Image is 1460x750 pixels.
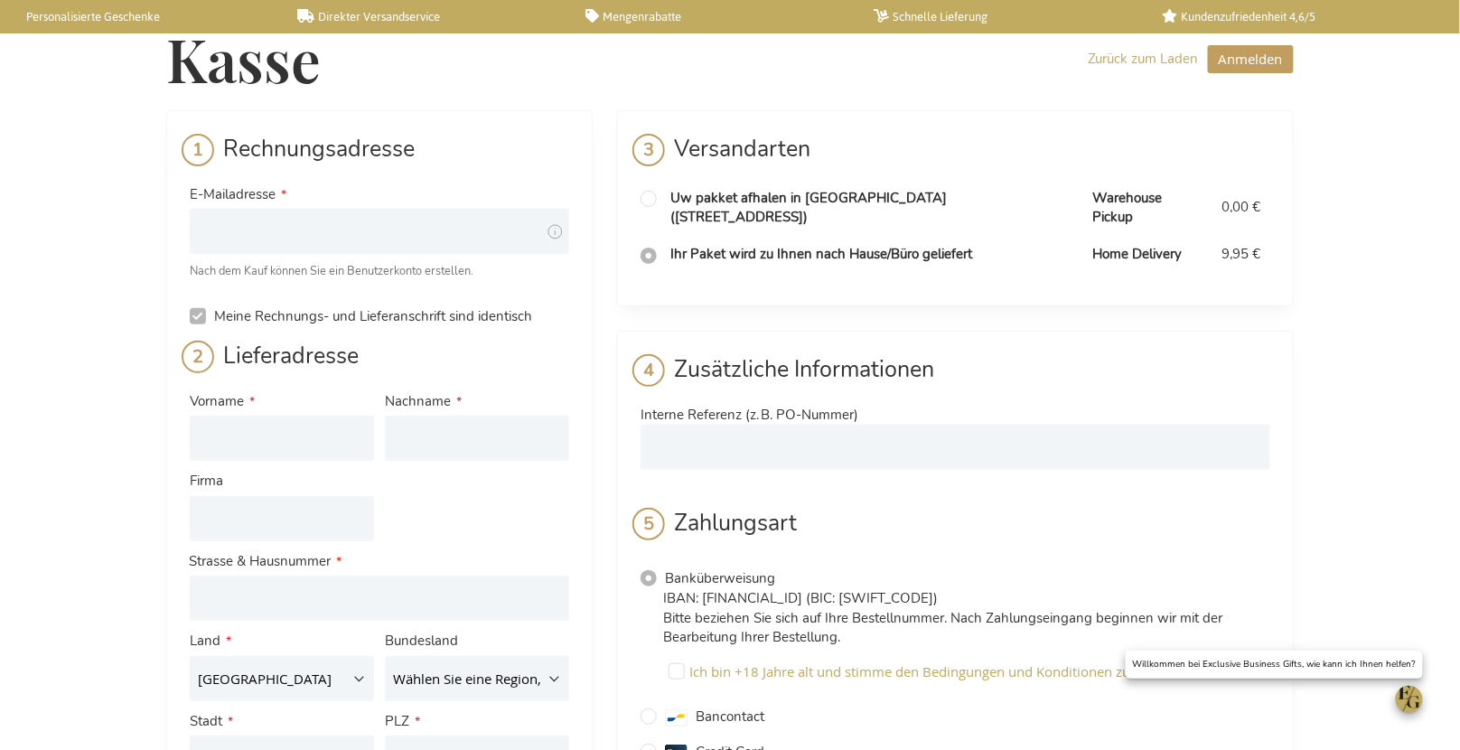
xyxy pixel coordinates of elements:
span: Banküberweisung [665,569,775,587]
a: Mengenrabatte [585,9,845,24]
span: Firma [190,472,223,490]
span: Bancontact [696,708,764,726]
p: IBAN: [FINANCIAL_ID] (BIC: [SWIFT_CODE]) Bitte beziehen Sie sich auf Ihre Bestellnummer. Nach Zah... [663,589,1270,647]
div: Rechnungsadresse [190,134,569,180]
td: Warehouse Pickup [1083,180,1213,237]
span: Meine Rechnungs- und Lieferanschrift sind identisch [214,307,532,325]
a: Direkter Versandservice [297,9,557,24]
a: Zurück zum Laden [1088,50,1199,69]
span: Vorname [190,392,244,410]
span: Nach dem Kauf können Sie ein Benutzerkonto erstellen. [190,263,473,279]
span: 9,95 € [1222,245,1261,263]
a: Personalisierte Geschenke [9,9,268,24]
td: Home Delivery [1083,236,1213,273]
span: Stadt [190,712,222,730]
span: PLZ [385,712,409,730]
span: Anmelden [1219,50,1283,68]
a: Schnelle Lieferung [875,9,1134,24]
div: Zusätzliche Informationen [641,354,1270,400]
span: Uw pakket afhalen in [GEOGRAPHIC_DATA] ([STREET_ADDRESS]) [670,189,947,226]
span: Land [190,632,220,650]
button: Anmelden [1208,45,1294,73]
span: Bundesland [385,632,458,650]
span: 0,00 € [1222,198,1261,216]
span: E-Mailadresse [190,185,276,203]
span: Interne Referenz (z. B. PO-Nummer) [641,406,858,424]
div: Zahlungsart [641,508,1270,554]
span: Kasse [166,20,321,98]
span: Ihr Paket wird zu Ihnen nach Hause/Büro geliefert [670,245,972,263]
span: Nachname [385,392,451,410]
a: Kundenzufriedenheit 4,6/5 [1163,9,1422,24]
img: bancontact.svg [665,709,688,727]
span: Ich bin +18 Jahre alt und stimme den Bedingungen und Konditionen zu [689,662,1130,680]
div: Versandarten [641,134,1270,180]
div: Lieferadresse [190,341,569,387]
